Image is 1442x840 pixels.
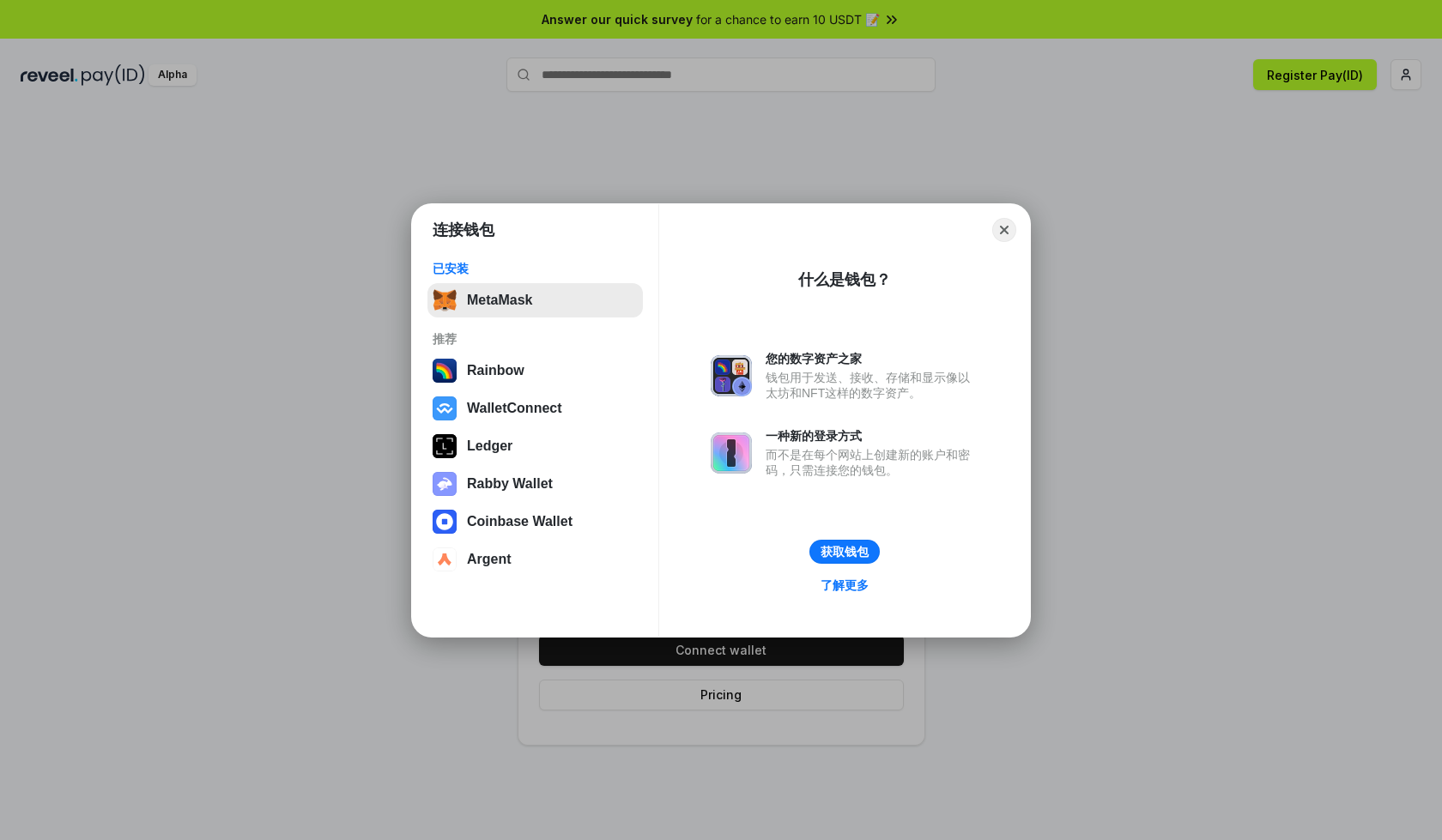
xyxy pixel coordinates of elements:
[467,401,562,416] div: WalletConnect
[467,552,512,567] div: Argent
[766,428,978,444] div: 一种新的登录方式
[821,544,869,559] div: 获取钱包
[467,438,512,454] div: Ledger
[433,547,457,571] img: svg+xml,%3Csvg%20width%3D%2228%22%20height%3D%2228%22%20viewBox%3D%220%200%2028%2028%22%20fill%3D...
[809,540,880,564] button: 获取钱包
[427,354,643,388] button: Rainbow
[427,283,643,317] button: MetaMask
[427,429,643,463] button: Ledger
[433,434,457,458] img: svg+xml,%3Csvg%20xmlns%3D%22http%3A%2F%2Fwww.w3.org%2F2000%2Fsvg%22%20width%3D%2228%22%20height%3...
[467,363,524,378] div: Rainbow
[433,261,638,276] div: 已安装
[467,514,573,529] div: Coinbase Wallet
[433,396,457,420] img: svg+xml,%3Csvg%20width%3D%2228%22%20height%3D%2228%22%20viewBox%3D%220%200%2028%2028%22%20fill%3D...
[427,467,643,501] button: Rabby Wallet
[467,293,532,308] div: MetaMask
[433,472,457,496] img: svg+xml,%3Csvg%20xmlns%3D%22http%3A%2F%2Fwww.w3.org%2F2000%2Fsvg%22%20fill%3D%22none%22%20viewBox...
[766,351,978,366] div: 您的数字资产之家
[810,574,879,596] a: 了解更多
[427,391,643,426] button: WalletConnect
[433,510,457,534] img: svg+xml,%3Csvg%20width%3D%2228%22%20height%3D%2228%22%20viewBox%3D%220%200%2028%2028%22%20fill%3D...
[467,476,553,492] div: Rabby Wallet
[711,432,752,474] img: svg+xml,%3Csvg%20xmlns%3D%22http%3A%2F%2Fwww.w3.org%2F2000%2Fsvg%22%20fill%3D%22none%22%20viewBox...
[427,505,643,539] button: Coinbase Wallet
[433,288,457,312] img: svg+xml,%3Csvg%20fill%3D%22none%22%20height%3D%2233%22%20viewBox%3D%220%200%2035%2033%22%20width%...
[766,447,978,478] div: 而不是在每个网站上创建新的账户和密码，只需连接您的钱包。
[766,370,978,401] div: 钱包用于发送、接收、存储和显示像以太坊和NFT这样的数字资产。
[433,331,638,347] div: 推荐
[798,269,891,290] div: 什么是钱包？
[427,542,643,577] button: Argent
[711,355,752,396] img: svg+xml,%3Csvg%20xmlns%3D%22http%3A%2F%2Fwww.w3.org%2F2000%2Fsvg%22%20fill%3D%22none%22%20viewBox...
[433,359,457,383] img: svg+xml,%3Csvg%20width%3D%22120%22%20height%3D%22120%22%20viewBox%3D%220%200%20120%20120%22%20fil...
[992,218,1016,242] button: Close
[433,220,494,240] h1: 连接钱包
[821,577,869,593] div: 了解更多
